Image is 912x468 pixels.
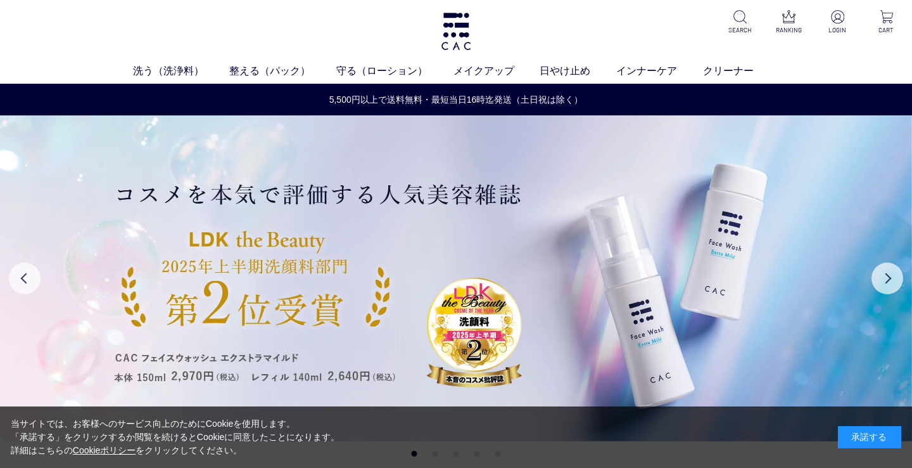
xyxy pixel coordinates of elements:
a: 守る（ローション） [336,63,453,78]
img: logo [440,13,472,50]
p: CART [871,25,902,35]
a: インナーケア [616,63,703,78]
button: Previous [9,263,41,294]
a: LOGIN [822,10,853,35]
a: RANKING [773,10,804,35]
a: Cookieポリシー [73,445,136,455]
a: SEARCH [725,10,756,35]
a: 日やけ止め [540,63,616,78]
p: SEARCH [725,25,756,35]
p: LOGIN [822,25,853,35]
a: CART [871,10,902,35]
a: メイクアップ [453,63,540,78]
a: 5,500円以上で送料無料・最短当日16時迄発送（土日祝は除く） [1,93,911,107]
button: Next [871,263,903,294]
a: クリーナー [703,63,780,78]
a: 整える（パック） [229,63,336,78]
p: RANKING [773,25,804,35]
div: 承諾する [838,426,901,448]
div: 当サイトでは、お客様へのサービス向上のためにCookieを使用します。 「承諾する」をクリックするか閲覧を続けるとCookieに同意したことになります。 詳細はこちらの をクリックしてください。 [11,417,340,457]
a: 洗う（洗浄料） [133,63,230,78]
